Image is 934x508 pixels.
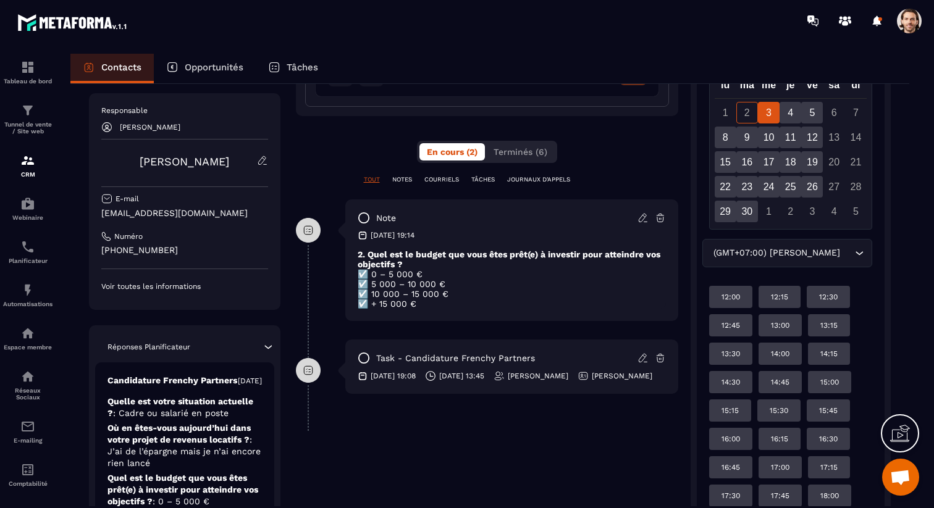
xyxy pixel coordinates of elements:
div: 11 [780,127,801,148]
div: 26 [801,176,823,198]
img: social-network [20,369,35,384]
p: 13:00 [771,320,789,330]
a: automationsautomationsWebinaire [3,187,53,230]
span: : 0 – 5 000 € [153,496,209,506]
div: 5 [845,201,867,222]
a: formationformationCRM [3,144,53,187]
p: 12:30 [819,292,838,302]
div: 29 [715,201,736,222]
div: 1 [758,201,780,222]
div: 2 [780,201,801,222]
div: 7 [845,102,867,123]
p: Tableau de bord [3,78,53,85]
p: Où en êtes-vous aujourd’hui dans votre projet de revenus locatifs ? [107,422,262,469]
p: Quel est le budget que vous êtes prêt(e) à investir pour atteindre vos objectifs ? [107,472,262,507]
a: [PERSON_NAME] [140,155,229,168]
div: ma [736,77,758,98]
span: Terminés (6) [494,147,547,157]
div: Search for option [702,239,872,267]
p: ☑️ 5 000 – 10 000 € [358,279,666,289]
div: 27 [823,176,845,198]
p: E-mail [116,194,139,204]
img: formation [20,103,35,118]
div: lu [714,77,736,98]
p: 13:15 [820,320,838,330]
p: 16:00 [722,434,740,444]
p: Réponses Planificateur [107,342,190,352]
a: automationsautomationsAutomatisations [3,273,53,317]
img: automations [20,283,35,298]
span: : Cadre ou salarié en poste [113,408,229,418]
div: je [780,77,801,98]
img: logo [17,11,128,33]
a: Tâches [256,54,330,83]
p: 12:45 [722,320,740,330]
p: 15:00 [820,377,839,387]
div: 23 [736,176,758,198]
p: 17:00 [771,462,789,472]
img: automations [20,326,35,341]
div: 3 [758,102,780,123]
p: Tunnel de vente / Site web [3,121,53,135]
p: ☑️ 0 – 5 000 € [358,269,666,279]
p: Opportunités [185,62,243,73]
p: [PERSON_NAME] [120,123,180,131]
button: En cours (2) [419,143,485,160]
p: 16:45 [722,462,740,472]
p: 17:45 [771,491,789,501]
p: 12:15 [771,292,788,302]
a: social-networksocial-networkRéseaux Sociaux [3,360,53,410]
span: : J’ai de l’épargne mais je n’ai encore rien lancé [107,435,261,468]
strong: 2. Quel est le budget que vous êtes prêt(e) à investir pour atteindre vos objectifs ? [358,249,660,269]
div: 12 [801,127,823,148]
div: 4 [780,102,801,123]
a: Opportunités [154,54,256,83]
p: 18:00 [820,491,839,501]
img: email [20,419,35,434]
p: 16:30 [819,434,838,444]
a: Ouvrir le chat [882,459,919,496]
div: 20 [823,151,845,173]
a: formationformationTunnel de vente / Site web [3,94,53,144]
div: 22 [715,176,736,198]
div: 14 [845,127,867,148]
p: Quelle est votre situation actuelle ? [107,396,262,419]
p: [DATE] 13:45 [439,371,484,381]
p: COURRIELS [424,175,459,184]
p: TÂCHES [471,175,495,184]
p: [PHONE_NUMBER] [101,244,268,256]
p: 14:45 [771,377,789,387]
a: automationsautomationsEspace membre [3,317,53,360]
span: En cours (2) [427,147,478,157]
p: [DATE] 19:14 [371,230,414,240]
p: 15:15 [722,406,739,415]
p: Numéro [114,231,143,241]
p: E-mailing [3,437,53,444]
a: emailemailE-mailing [3,410,53,453]
div: 15 [715,151,736,173]
div: 30 [736,201,758,222]
button: Terminés (6) [486,143,555,160]
div: 18 [780,151,801,173]
p: 15:45 [819,406,838,415]
img: accountant [20,462,35,477]
p: Webinaire [3,214,53,221]
p: Responsable [101,106,268,115]
div: 5 [801,102,823,123]
p: note [376,212,396,224]
p: [PERSON_NAME] [508,371,568,381]
div: 10 [758,127,780,148]
p: Tâches [287,62,318,73]
a: Contacts [70,54,154,83]
div: 17 [758,151,780,173]
p: 14:00 [771,349,789,359]
p: task - Candidature Frenchy Partners [376,352,535,364]
div: 21 [845,151,867,173]
div: me [758,77,780,98]
div: 1 [715,102,736,123]
p: Automatisations [3,301,53,307]
p: [PERSON_NAME] [592,371,652,381]
div: Calendar days [715,102,867,222]
span: (GMT+07:00) [PERSON_NAME] [710,246,843,260]
a: accountantaccountantComptabilité [3,453,53,496]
